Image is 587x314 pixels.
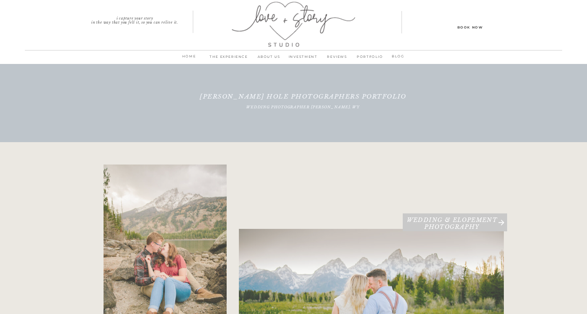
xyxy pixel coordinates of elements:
a: REVIEWS [320,53,354,65]
h1: [PERSON_NAME] Hole Photographers portfolio [194,93,412,109]
a: PORTFOLIO [354,53,386,65]
a: INVESTMENT [286,53,320,65]
a: home [178,53,200,64]
a: BLOG [387,53,409,61]
a: ABOUT us [252,53,286,65]
h2: wedding Photographer [PERSON_NAME]. WY [194,105,412,121]
a: THE EXPERIENCE [205,53,252,65]
a: I capture your storyin the way that you felt it, so you can relive it. [76,16,193,22]
a: Book Now [433,24,507,30]
p: I capture your story in the way that you felt it, so you can relive it. [76,16,193,22]
a: Wedding & Elopement PHOTOGRAPHY [403,217,501,228]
